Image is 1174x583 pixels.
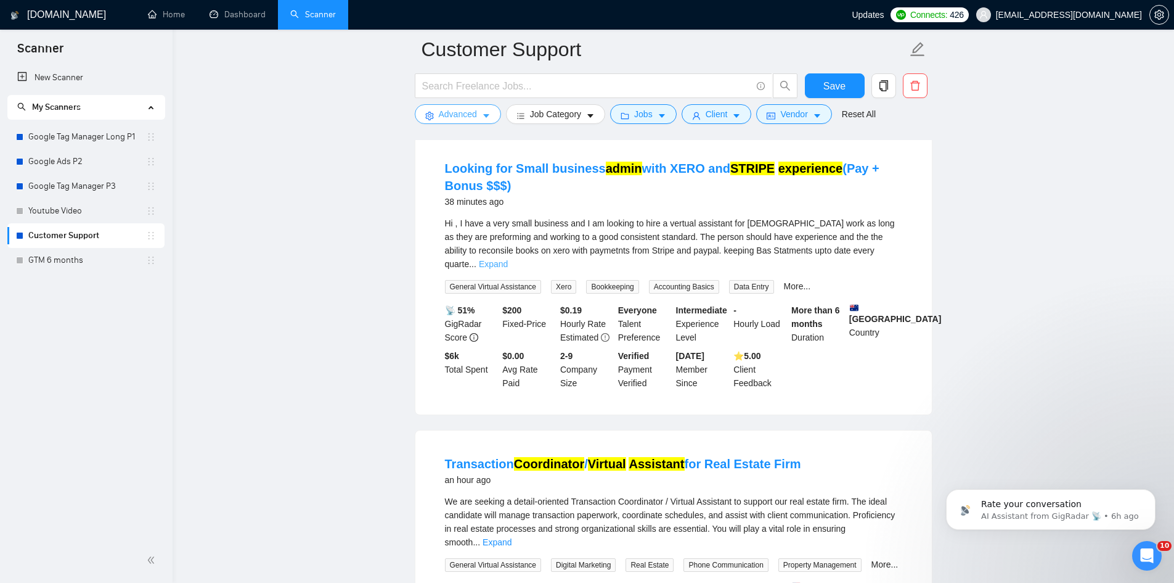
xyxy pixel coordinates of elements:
span: search [773,80,797,91]
img: logo [10,6,19,25]
span: double-left [147,554,159,566]
span: caret-down [813,111,821,120]
li: Youtube Video [7,199,165,223]
li: Google Tag Manager P3 [7,174,165,199]
button: setting [1149,5,1169,25]
span: holder [146,132,156,142]
span: search [17,102,26,111]
a: Expand [483,537,512,547]
li: Google Tag Manager Long P1 [7,125,165,149]
span: caret-down [482,111,491,120]
span: holder [146,255,156,265]
div: Avg Rate Paid [500,349,558,390]
span: edit [910,41,926,57]
span: Advanced [439,107,477,121]
a: More... [784,281,811,291]
a: TransactionCoordinator/Virtual Assistantfor Real Estate Firm [445,457,801,471]
a: Looking for Small businessadminwith XERO andSTRIPE experience(Pay + Bonus $$$) [445,162,879,192]
div: Payment Verified [616,349,674,390]
span: holder [146,231,156,241]
a: searchScanner [290,9,336,20]
div: Duration [789,304,847,344]
li: Customer Support [7,223,165,248]
button: search [773,73,797,98]
span: Accounting Basics [649,280,719,294]
div: Country [847,304,905,344]
div: Member Since [674,349,732,390]
b: [DATE] [676,351,704,361]
button: barsJob Categorycaret-down [506,104,605,124]
span: My Scanners [32,102,81,112]
span: info-circle [470,333,478,342]
span: We are seeking a detail-oriented Transaction Coordinator / Virtual Assistant to support our real ... [445,497,895,547]
mark: experience [778,162,843,175]
b: $ 6k [445,351,459,361]
a: Reset All [842,107,876,121]
div: Hourly Load [731,304,789,344]
b: - [733,305,736,315]
span: Save [823,78,846,94]
span: folder [621,111,629,120]
div: an hour ago [445,473,801,487]
button: idcardVendorcaret-down [756,104,831,124]
b: $ 200 [502,305,521,315]
span: user [979,10,988,19]
span: caret-down [658,111,666,120]
a: Google Tag Manager Long P1 [28,125,146,149]
input: Search Freelance Jobs... [422,78,751,94]
span: delete [903,80,927,91]
a: dashboardDashboard [210,9,266,20]
span: Hi , I have a very small business and I am looking to hire a vertual assistant for [DEMOGRAPHIC_D... [445,218,895,269]
mark: STRIPE [730,162,775,175]
span: Jobs [634,107,653,121]
span: holder [146,157,156,167]
iframe: Intercom notifications message [927,463,1174,550]
div: Talent Preference [616,304,674,344]
b: Verified [618,351,650,361]
a: setting [1149,10,1169,20]
span: Scanner [7,39,73,65]
div: Hourly Rate [558,304,616,344]
span: caret-down [586,111,595,120]
iframe: Intercom live chat [1132,541,1162,571]
span: Bookkeeping [586,280,638,294]
span: ... [473,537,480,547]
span: General Virtual Assistance [445,280,542,294]
button: delete [903,73,927,98]
li: Google Ads P2 [7,149,165,174]
button: copy [871,73,896,98]
span: Property Management [778,558,862,572]
span: Xero [551,280,576,294]
a: New Scanner [17,65,155,90]
a: Google Tag Manager P3 [28,174,146,199]
span: Phone Communication [683,558,768,572]
span: ... [469,259,476,269]
img: upwork-logo.png [896,10,906,20]
div: Total Spent [442,349,500,390]
span: user [692,111,701,120]
a: Google Ads P2 [28,149,146,174]
b: More than 6 months [791,305,840,329]
div: Client Feedback [731,349,789,390]
button: Save [805,73,865,98]
a: Youtube Video [28,199,146,223]
span: Digital Marketing [551,558,616,572]
span: Client [706,107,728,121]
b: ⭐️ 5.00 [733,351,760,361]
div: We are seeking a detail-oriented Transaction Coordinator / Virtual Assistant to support our real ... [445,495,902,549]
a: homeHome [148,9,185,20]
span: Real Estate [626,558,674,572]
b: Everyone [618,305,657,315]
b: Intermediate [676,305,727,315]
span: 10 [1157,541,1172,551]
div: Fixed-Price [500,304,558,344]
a: GTM 6 months [28,248,146,273]
span: Vendor [780,107,807,121]
button: folderJobscaret-down [610,104,677,124]
span: Job Category [530,107,581,121]
span: My Scanners [17,102,81,112]
b: 2-9 [560,351,573,361]
div: 38 minutes ago [445,194,902,209]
